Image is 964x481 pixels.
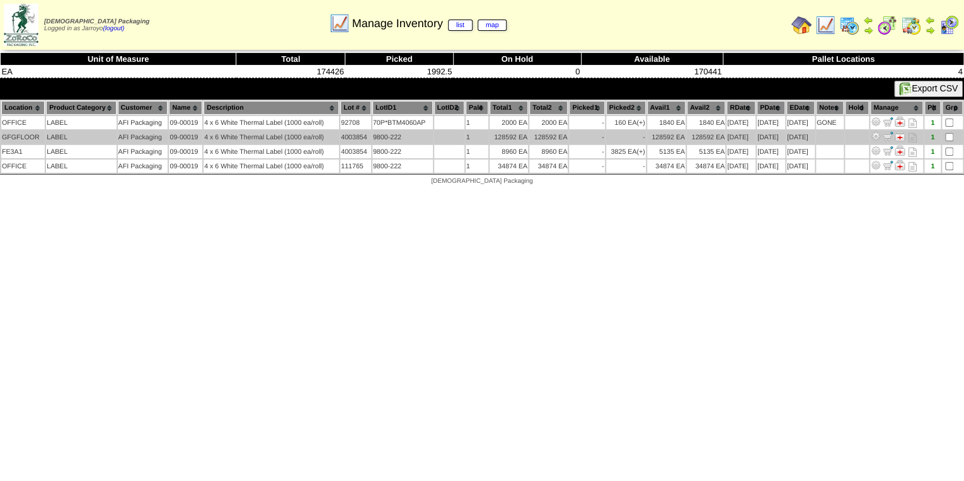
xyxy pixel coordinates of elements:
td: 160 EA [606,116,646,129]
td: LABEL [46,130,116,144]
td: 128592 EA [490,130,528,144]
img: Adjust [871,131,881,141]
td: [DATE] [757,145,785,158]
td: OFFICE [1,116,45,129]
td: [DATE] [786,116,815,129]
td: 0 [453,66,581,78]
td: 09-00019 [169,145,202,158]
th: Notes [816,101,844,115]
td: 1840 EA [647,116,686,129]
td: LABEL [46,159,116,173]
td: 09-00019 [169,159,202,173]
img: line_graph.gif [330,13,350,33]
span: Manage Inventory [352,17,507,30]
th: Total [236,53,345,66]
div: (+) [636,119,645,127]
th: Manage [870,101,923,115]
td: AFI Packaging [118,116,168,129]
td: 70P*BTM4060AP [372,116,433,129]
td: 4 x 6 White Thermal Label (1000 ea/roll) [204,116,339,129]
td: 1 [466,130,488,144]
img: arrowleft.gif [925,15,935,25]
i: Note [909,162,917,171]
th: Customer [118,101,168,115]
td: 174426 [236,66,345,78]
td: 3825 EA [606,145,646,158]
td: 8960 EA [529,145,568,158]
th: PDate [757,101,785,115]
th: Picked [345,53,453,66]
img: Move [883,160,893,170]
td: 34874 EA [529,159,568,173]
th: Pallet Locations [723,53,963,66]
td: [DATE] [786,159,815,173]
th: Plt [924,101,941,115]
td: 34874 EA [687,159,725,173]
div: 1 [925,119,940,127]
img: line_graph.gif [815,15,835,35]
th: Lot # [340,101,371,115]
th: Hold [845,101,869,115]
td: 170441 [581,66,723,78]
td: 4 x 6 White Thermal Label (1000 ea/roll) [204,130,339,144]
td: - [569,116,604,129]
img: excel.gif [899,83,912,95]
td: 2000 EA [529,116,568,129]
td: 1 [466,116,488,129]
td: 4 [723,66,963,78]
img: Move [883,146,893,156]
img: Adjust [871,117,881,127]
img: arrowright.gif [925,25,935,35]
td: 92708 [340,116,371,129]
td: 4003854 [340,130,371,144]
td: 9800-222 [372,145,433,158]
span: [DEMOGRAPHIC_DATA] Packaging [44,18,149,25]
td: 4003854 [340,145,371,158]
td: EA [1,66,236,78]
td: - [569,130,604,144]
td: 1840 EA [687,116,725,129]
img: Adjust [871,146,881,156]
span: [DEMOGRAPHIC_DATA] Packaging [431,178,532,185]
td: 1 [466,159,488,173]
th: Available [581,53,723,66]
td: 4 x 6 White Thermal Label (1000 ea/roll) [204,159,339,173]
td: - [569,145,604,158]
th: Total2 [529,101,568,115]
div: 1 [925,148,940,156]
img: Manage Hold [895,117,905,127]
td: 1 [466,145,488,158]
th: Product Category [46,101,116,115]
td: 1992.5 [345,66,453,78]
td: [DATE] [726,159,755,173]
img: zoroco-logo-small.webp [4,4,38,46]
th: Location [1,101,45,115]
th: Grp [942,101,963,115]
a: list [448,20,473,31]
div: 1 [925,163,940,170]
img: home.gif [791,15,812,35]
i: Note [909,119,917,128]
th: Description [204,101,339,115]
a: (logout) [103,25,124,32]
th: On Hold [453,53,581,66]
img: Manage Hold [895,131,905,141]
img: Move [883,117,893,127]
span: Logged in as Jarroyo [44,18,149,32]
td: [DATE] [757,159,785,173]
td: - [569,159,604,173]
img: calendarinout.gif [901,15,921,35]
td: 128592 EA [529,130,568,144]
td: 128592 EA [687,130,725,144]
td: GONE [816,116,844,129]
td: 9800-222 [372,159,433,173]
th: Pal# [466,101,488,115]
td: 4 x 6 White Thermal Label (1000 ea/roll) [204,145,339,158]
img: Manage Hold [895,146,905,156]
td: - [606,159,646,173]
div: (+) [636,148,645,156]
td: 128592 EA [647,130,686,144]
td: [DATE] [757,130,785,144]
td: 09-00019 [169,130,202,144]
td: AFI Packaging [118,159,168,173]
